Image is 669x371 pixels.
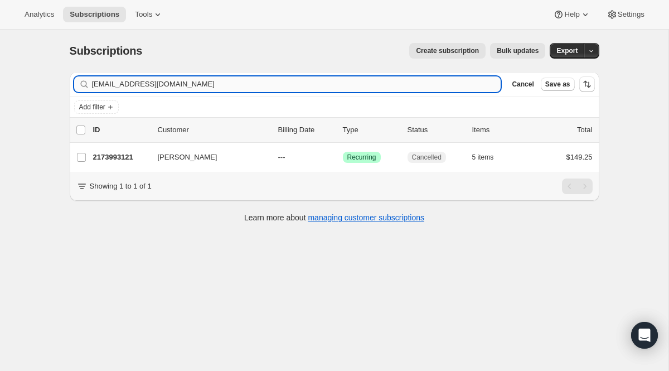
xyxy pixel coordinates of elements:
[556,46,578,55] span: Export
[409,43,486,59] button: Create subscription
[63,7,126,22] button: Subscriptions
[512,80,534,89] span: Cancel
[579,76,595,92] button: Sort the results
[25,10,54,19] span: Analytics
[18,7,61,22] button: Analytics
[158,124,269,136] p: Customer
[416,46,479,55] span: Create subscription
[412,153,442,162] span: Cancelled
[600,7,651,22] button: Settings
[577,124,592,136] p: Total
[90,181,152,192] p: Showing 1 to 1 of 1
[135,10,152,19] span: Tools
[490,43,545,59] button: Bulk updates
[343,124,399,136] div: Type
[472,153,494,162] span: 5 items
[497,46,539,55] span: Bulk updates
[79,103,105,112] span: Add filter
[631,322,658,349] div: Open Intercom Messenger
[618,10,644,19] span: Settings
[158,152,217,163] span: [PERSON_NAME]
[566,153,593,161] span: $149.25
[278,124,334,136] p: Billing Date
[408,124,463,136] p: Status
[546,7,597,22] button: Help
[151,148,263,166] button: [PERSON_NAME]
[507,78,538,91] button: Cancel
[93,124,593,136] div: IDCustomerBilling DateTypeStatusItemsTotal
[564,10,579,19] span: Help
[545,80,570,89] span: Save as
[308,213,424,222] a: managing customer subscriptions
[70,45,143,57] span: Subscriptions
[562,179,593,194] nav: Pagination
[70,10,119,19] span: Subscriptions
[244,212,424,223] p: Learn more about
[128,7,170,22] button: Tools
[472,150,506,165] button: 5 items
[93,124,149,136] p: ID
[93,150,593,165] div: 2173993121[PERSON_NAME]---SuccessRecurringCancelled5 items$149.25
[472,124,528,136] div: Items
[541,78,575,91] button: Save as
[74,100,119,114] button: Add filter
[92,76,501,92] input: Filter subscribers
[278,153,285,161] span: ---
[93,152,149,163] p: 2173993121
[550,43,584,59] button: Export
[347,153,376,162] span: Recurring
